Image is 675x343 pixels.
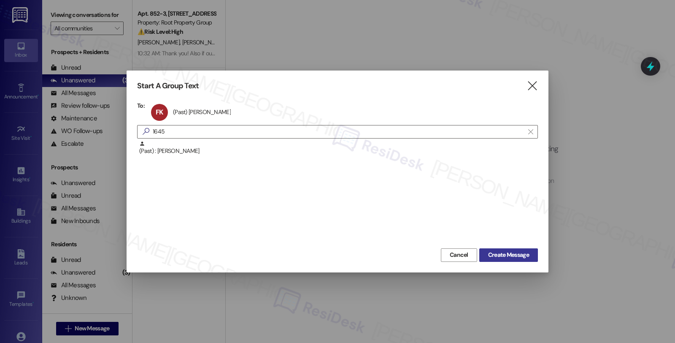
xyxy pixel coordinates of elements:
[137,81,199,91] h3: Start A Group Text
[528,128,533,135] i: 
[173,108,231,116] div: (Past) [PERSON_NAME]
[479,248,538,262] button: Create Message
[441,248,477,262] button: Cancel
[153,126,524,138] input: Search for any contact or apartment
[139,127,153,136] i: 
[524,125,537,138] button: Clear text
[488,250,529,259] span: Create Message
[156,108,163,117] span: FK
[139,141,538,155] div: (Past) : [PERSON_NAME]
[526,82,538,90] i: 
[450,250,468,259] span: Cancel
[137,141,538,162] div: (Past) : [PERSON_NAME]
[137,102,145,109] h3: To:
